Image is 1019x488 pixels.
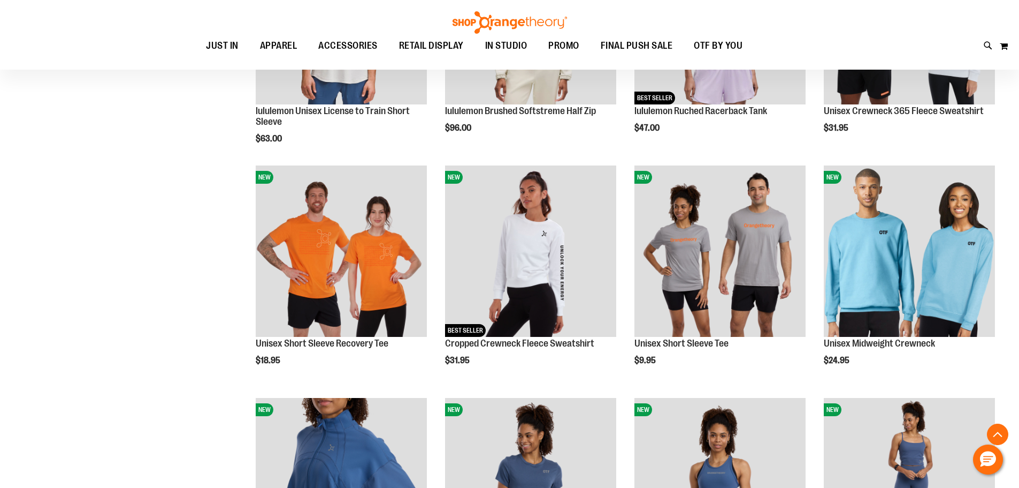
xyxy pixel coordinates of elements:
[318,34,378,58] span: ACCESSORIES
[256,166,427,339] a: Unisex Short Sleeve Recovery TeeNEW
[256,403,273,416] span: NEW
[206,34,239,58] span: JUST IN
[256,106,410,127] a: lululemon Unisex License to Train Short Sleeve
[474,34,538,58] a: IN STUDIO
[195,34,249,58] a: JUST IN
[818,160,1000,393] div: product
[256,166,427,337] img: Unisex Short Sleeve Recovery Tee
[256,338,388,349] a: Unisex Short Sleeve Recovery Tee
[440,160,622,393] div: product
[634,166,806,337] img: Unisex Short Sleeve Tee
[973,445,1003,475] button: Hello, have a question? Let’s chat.
[634,338,729,349] a: Unisex Short Sleeve Tee
[634,356,657,365] span: $9.95
[634,92,675,104] span: BEST SELLER
[634,166,806,339] a: Unisex Short Sleeve TeeNEW
[256,356,282,365] span: $18.95
[634,123,661,133] span: $47.00
[308,34,388,58] a: ACCESSORIES
[634,403,652,416] span: NEW
[601,34,673,58] span: FINAL PUSH SALE
[987,424,1008,445] button: Back To Top
[445,171,463,184] span: NEW
[445,166,616,339] a: Cropped Crewneck Fleece SweatshirtNEWBEST SELLER
[445,106,596,116] a: lululemon Brushed Softstreme Half Zip
[824,166,995,337] img: Unisex Midweight Crewneck
[683,34,753,58] a: OTF BY YOU
[445,324,486,337] span: BEST SELLER
[445,338,594,349] a: Cropped Crewneck Fleece Sweatshirt
[634,106,767,116] a: lululemon Ruched Racerback Tank
[445,166,616,337] img: Cropped Crewneck Fleece Sweatshirt
[250,160,432,393] div: product
[388,34,474,58] a: RETAIL DISPLAY
[445,403,463,416] span: NEW
[824,123,850,133] span: $31.95
[399,34,464,58] span: RETAIL DISPLAY
[249,34,308,58] a: APPAREL
[634,171,652,184] span: NEW
[824,166,995,339] a: Unisex Midweight CrewneckNEW
[824,356,851,365] span: $24.95
[260,34,297,58] span: APPAREL
[590,34,684,58] a: FINAL PUSH SALE
[445,123,473,133] span: $96.00
[694,34,742,58] span: OTF BY YOU
[824,106,984,116] a: Unisex Crewneck 365 Fleece Sweatshirt
[824,338,935,349] a: Unisex Midweight Crewneck
[538,34,590,58] a: PROMO
[629,160,811,393] div: product
[256,171,273,184] span: NEW
[451,11,569,34] img: Shop Orangetheory
[445,356,471,365] span: $31.95
[824,171,841,184] span: NEW
[824,403,841,416] span: NEW
[485,34,527,58] span: IN STUDIO
[548,34,579,58] span: PROMO
[256,134,284,144] span: $63.00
